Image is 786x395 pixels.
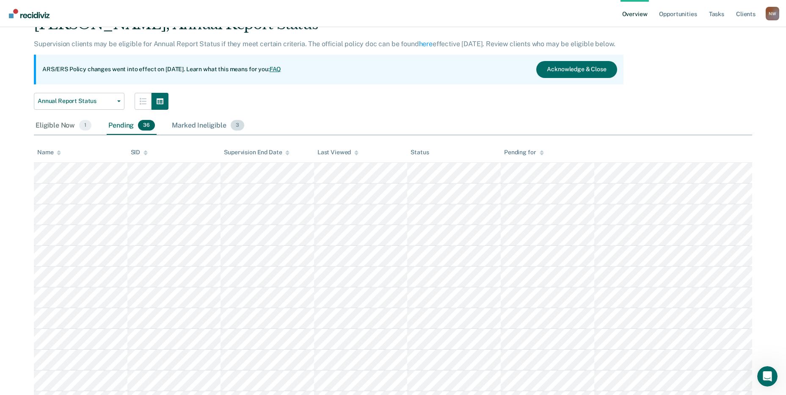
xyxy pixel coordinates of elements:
[224,149,290,156] div: Supervision End Date
[270,66,281,72] a: FAQ
[9,9,50,18] img: Recidiviz
[536,61,617,78] button: Acknowledge & Close
[107,117,157,135] div: Pending36
[231,120,244,131] span: 3
[170,117,246,135] div: Marked Ineligible3
[317,149,359,156] div: Last Viewed
[138,120,155,131] span: 36
[131,149,148,156] div: SID
[34,93,124,110] button: Annual Report Status
[419,40,433,48] a: here
[34,16,623,40] div: [PERSON_NAME], Annual Report Status
[766,7,779,20] button: Profile dropdown button
[766,7,779,20] div: N W
[37,149,61,156] div: Name
[34,40,615,48] p: Supervision clients may be eligible for Annual Report Status if they meet certain criteria. The o...
[79,120,91,131] span: 1
[42,65,281,74] p: ARS/ERS Policy changes went into effect on [DATE]. Learn what this means for you:
[34,117,93,135] div: Eligible Now1
[411,149,429,156] div: Status
[504,149,543,156] div: Pending for
[38,97,114,105] span: Annual Report Status
[757,366,778,387] iframe: Intercom live chat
